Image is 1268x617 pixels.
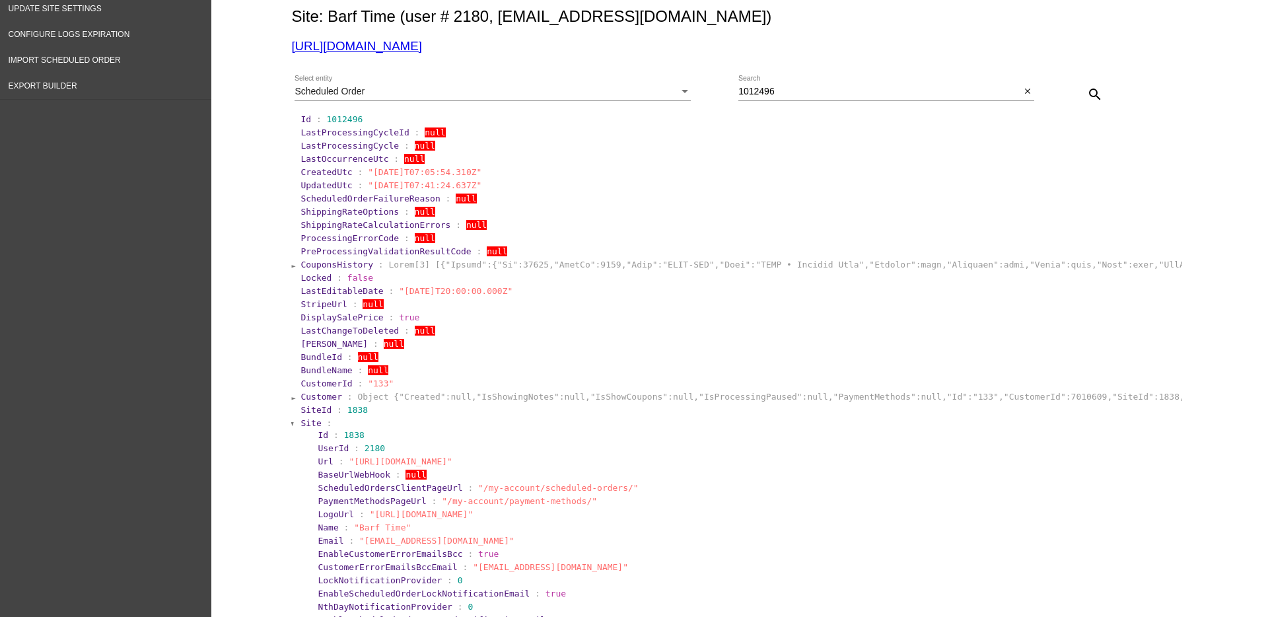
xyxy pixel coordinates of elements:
span: : [415,127,420,137]
button: Clear [1020,85,1034,98]
span: : [396,470,401,480]
span: : [463,562,468,572]
span: "/my-account/scheduled-orders/" [478,483,639,493]
span: : [359,509,365,519]
span: : [388,312,394,322]
span: : [394,154,399,164]
span: LastProcessingCycleId [300,127,409,137]
span: : [344,523,349,532]
span: StripeUrl [300,299,347,309]
span: LockNotificationProvider [318,575,442,585]
span: DisplaySalePrice [300,312,383,322]
span: 0 [468,602,473,612]
span: : [316,114,322,124]
span: null [363,299,383,309]
span: BundleId [300,352,342,362]
span: : [339,456,344,466]
span: null [456,194,476,203]
span: Url [318,456,333,466]
h2: Site: Barf Time (user # 2180, [EMAIL_ADDRESS][DOMAIN_NAME]) [291,7,1182,26]
span: Id [318,430,328,440]
span: : [337,273,342,283]
span: "Barf Time" [354,523,411,532]
span: : [468,483,473,493]
span: : [337,405,342,415]
span: null [466,220,487,230]
span: ProcessingErrorCode [300,233,399,243]
span: Site [300,418,321,428]
span: BundleName [300,365,352,375]
span: : [358,180,363,190]
span: ScheduledOrderFailureReason [300,194,440,203]
span: null [404,154,425,164]
span: [PERSON_NAME] [300,339,368,349]
span: : [353,299,358,309]
span: Import Scheduled Order [9,55,121,65]
span: Update Site Settings [9,4,102,13]
span: true [478,549,499,559]
span: : [432,496,437,506]
span: Scheduled Order [295,86,365,96]
span: null [415,326,435,336]
span: NthDayNotificationProvider [318,602,452,612]
span: "[URL][DOMAIN_NAME]" [349,456,452,466]
span: : [358,379,363,388]
span: null [415,207,435,217]
span: LastChangeToDeleted [300,326,399,336]
span: : [354,443,359,453]
span: null [368,365,388,375]
span: : [327,418,332,428]
span: : [358,365,363,375]
span: 2180 [365,443,385,453]
span: CustomerId [300,379,352,388]
span: null [425,127,445,137]
span: : [447,575,452,585]
span: : [378,260,384,270]
span: : [347,352,353,362]
span: CreatedUtc [300,167,352,177]
span: UpdatedUtc [300,180,352,190]
span: true [546,589,566,599]
span: 1012496 [327,114,363,124]
span: "/my-account/payment-methods/" [442,496,597,506]
span: : [347,392,353,402]
span: SiteId [300,405,332,415]
span: : [388,286,394,296]
span: ShippingRateOptions [300,207,399,217]
span: 1838 [344,430,365,440]
span: ScheduledOrdersClientPageUrl [318,483,462,493]
span: Name [318,523,338,532]
span: LastOccurrenceUtc [300,154,388,164]
span: : [334,430,339,440]
span: : [349,536,354,546]
span: ShippingRateCalculationErrors [300,220,450,230]
span: : [535,589,540,599]
span: "133" [368,379,394,388]
span: LogoUrl [318,509,354,519]
span: : [468,549,473,559]
span: Locked [300,273,332,283]
span: Id [300,114,311,124]
span: null [415,233,435,243]
span: true [399,312,419,322]
span: null [487,246,507,256]
span: false [347,273,373,283]
span: null [384,339,404,349]
span: "[EMAIL_ADDRESS][DOMAIN_NAME]" [359,536,514,546]
span: LastEditableDate [300,286,383,296]
span: : [404,233,409,243]
span: 0 [458,575,463,585]
span: CustomerErrorEmailsBccEmail [318,562,457,572]
span: Export Builder [9,81,77,91]
span: : [404,207,409,217]
span: Email [318,536,343,546]
span: 1838 [347,405,368,415]
span: EnableScheduledOrderLockNotificationEmail [318,589,530,599]
a: [URL][DOMAIN_NAME] [291,39,421,53]
span: null [415,141,435,151]
span: : [477,246,482,256]
span: Configure logs expiration [9,30,130,39]
span: LastProcessingCycle [300,141,399,151]
span: : [373,339,378,349]
span: : [446,194,451,203]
